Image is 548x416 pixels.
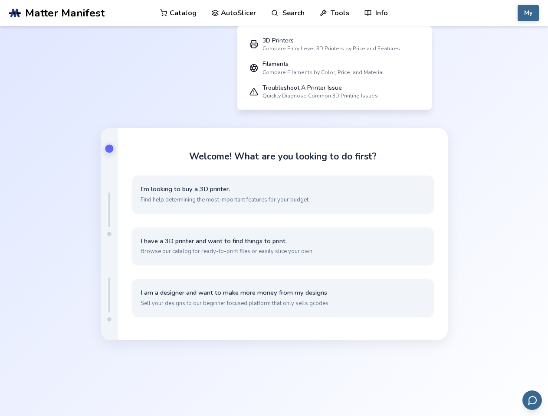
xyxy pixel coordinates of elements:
span: I have a 3D printer and want to find things to print. [141,237,425,245]
a: FilamentsCompare Filaments by Color, Price, and Material [243,56,426,80]
button: I am a designer and want to make more money from my designsSell your designs to our beginner focu... [132,279,434,317]
a: 3D PrintersCompare Entry Level 3D Printers by Price and Features [243,32,426,56]
h1: Welcome! What are you looking to do first? [189,151,377,162]
a: Troubleshoot A Printer IssueQuickly Diagnose Common 3D Printing Issues [243,80,426,104]
span: Matter Manifest [25,7,105,19]
div: Compare Entry Level 3D Printers by Price and Features [263,45,400,52]
button: Send feedback via email [522,390,542,410]
div: 3D Printers [263,37,400,44]
button: My [518,5,539,21]
span: I'm looking to buy a 3D printer. [141,185,425,193]
div: Troubleshoot A Printer Issue [263,84,378,91]
button: I'm looking to buy a 3D printer.Find help determining the most important features for your budget [132,175,434,213]
div: Filaments [263,61,384,68]
button: I have a 3D printer and want to find things to print.Browse our catalog for ready-to-print files ... [132,227,434,265]
div: Compare Filaments by Color, Price, and Material [263,69,384,75]
span: I am a designer and want to make more money from my designs [141,289,425,297]
div: Quickly Diagnose Common 3D Printing Issues [263,93,378,99]
span: Find help determining the most important features for your budget [141,196,425,204]
span: Browse our catalog for ready-to-print files or easily slice your own. [141,247,425,255]
span: Sell your designs to our beginner focused platform that only sells gcodes. [141,299,425,307]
